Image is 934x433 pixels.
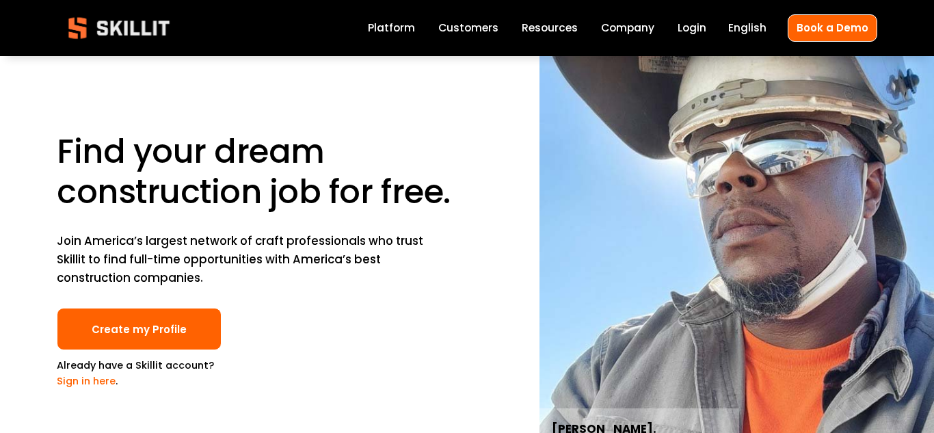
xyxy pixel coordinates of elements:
[57,308,222,351] a: Create my Profile
[438,19,498,38] a: Customers
[678,19,706,38] a: Login
[57,374,116,388] a: Sign in here
[368,19,415,38] a: Platform
[788,14,877,41] a: Book a Demo
[601,19,654,38] a: Company
[522,20,578,36] span: Resources
[728,19,766,38] div: language picker
[57,358,222,389] p: Already have a Skillit account? .
[57,232,429,287] p: Join America’s largest network of craft professionals who trust Skillit to find full-time opportu...
[728,20,766,36] span: English
[522,19,578,38] a: folder dropdown
[57,8,181,49] img: Skillit
[57,131,463,212] h1: Find your dream construction job for free.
